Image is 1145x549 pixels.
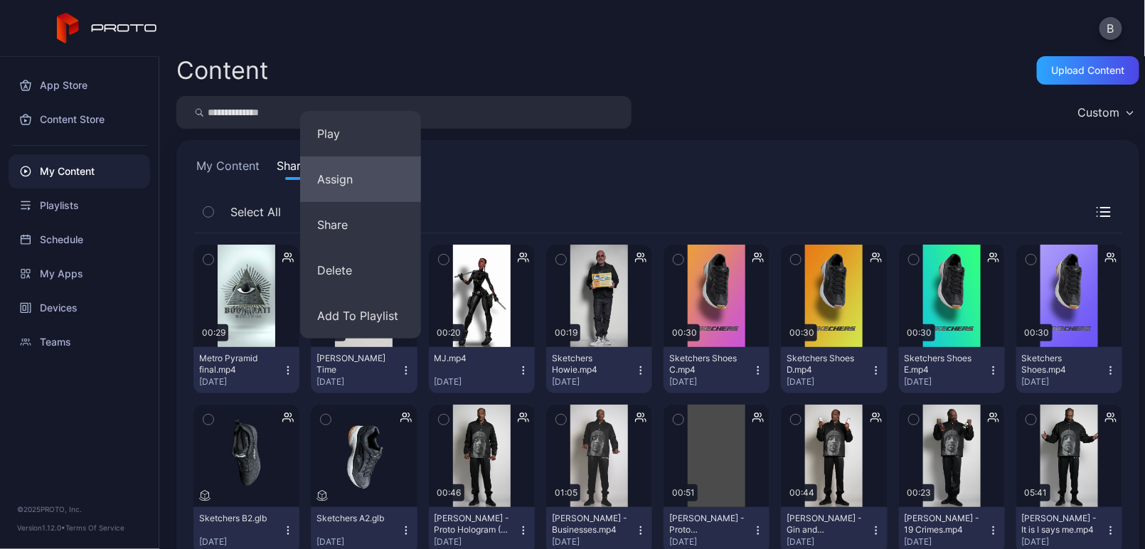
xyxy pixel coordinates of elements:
[316,376,400,388] div: [DATE]
[65,523,124,532] a: Terms Of Service
[546,347,652,393] button: Sketchers Howie.mp4[DATE]
[199,376,282,388] div: [DATE]
[1016,347,1122,393] button: Sketchers Shoes.mp4[DATE]
[1022,513,1100,535] div: Snoop Doog - It is I says me.mp4
[905,513,983,535] div: Snoop Doog - 19 Crimes.mp4
[669,513,747,535] div: Snoop Dogg - Proto Hologram.mp4
[552,376,635,388] div: [DATE]
[300,293,421,339] button: Add To Playlist
[274,157,365,180] button: Shared With Me
[429,347,535,393] button: MJ.mp4[DATE]
[787,353,865,375] div: Sketchers Shoes D.mp4
[552,536,635,548] div: [DATE]
[199,536,282,548] div: [DATE]
[9,188,150,223] a: Playlists
[311,347,417,393] button: [PERSON_NAME] Time[DATE]
[1037,56,1139,85] button: Upload Content
[435,353,513,364] div: MJ.mp4
[17,503,142,515] div: © 2025 PROTO, Inc.
[669,376,752,388] div: [DATE]
[1077,105,1119,119] div: Custom
[1070,96,1139,129] button: Custom
[669,536,752,548] div: [DATE]
[1022,376,1105,388] div: [DATE]
[435,536,518,548] div: [DATE]
[300,247,421,293] button: Delete
[230,203,281,220] span: Select All
[435,376,518,388] div: [DATE]
[9,102,150,137] a: Content Store
[9,291,150,325] a: Devices
[17,523,65,532] span: Version 1.12.0 •
[193,157,262,180] button: My Content
[435,513,513,535] div: Snoop Dogg - Proto Hologram (No FX).mp4
[9,223,150,257] a: Schedule
[899,347,1005,393] button: Sketchers Shoes E.mp4[DATE]
[1022,353,1100,375] div: Sketchers Shoes.mp4
[1022,536,1105,548] div: [DATE]
[669,353,747,375] div: Sketchers Shoes C.mp4
[1052,65,1125,76] div: Upload Content
[905,376,988,388] div: [DATE]
[316,536,400,548] div: [DATE]
[905,536,988,548] div: [DATE]
[552,353,630,375] div: Sketchers Howie.mp4
[316,353,395,375] div: Chris Gardner Time
[664,347,769,393] button: Sketchers Shoes C.mp4[DATE]
[9,257,150,291] a: My Apps
[9,325,150,359] a: Teams
[316,513,395,524] div: Sketchers A2.glb
[199,353,277,375] div: Metro Pyramid final.mp4
[905,353,983,375] div: Sketchers Shoes E.mp4
[787,536,870,548] div: [DATE]
[300,202,421,247] button: Share
[300,156,421,202] button: Assign
[781,347,887,393] button: Sketchers Shoes D.mp4[DATE]
[787,513,865,535] div: Snoop Doog - Gin and Juice.mp4
[1099,17,1122,40] button: B
[787,376,870,388] div: [DATE]
[193,347,299,393] button: Metro Pyramid final.mp4[DATE]
[176,58,268,82] div: Content
[9,154,150,188] a: My Content
[300,111,421,156] button: Play
[9,68,150,102] a: App Store
[199,513,277,524] div: Sketchers B2.glb
[552,513,630,535] div: Snoop Dogg - Businesses.mp4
